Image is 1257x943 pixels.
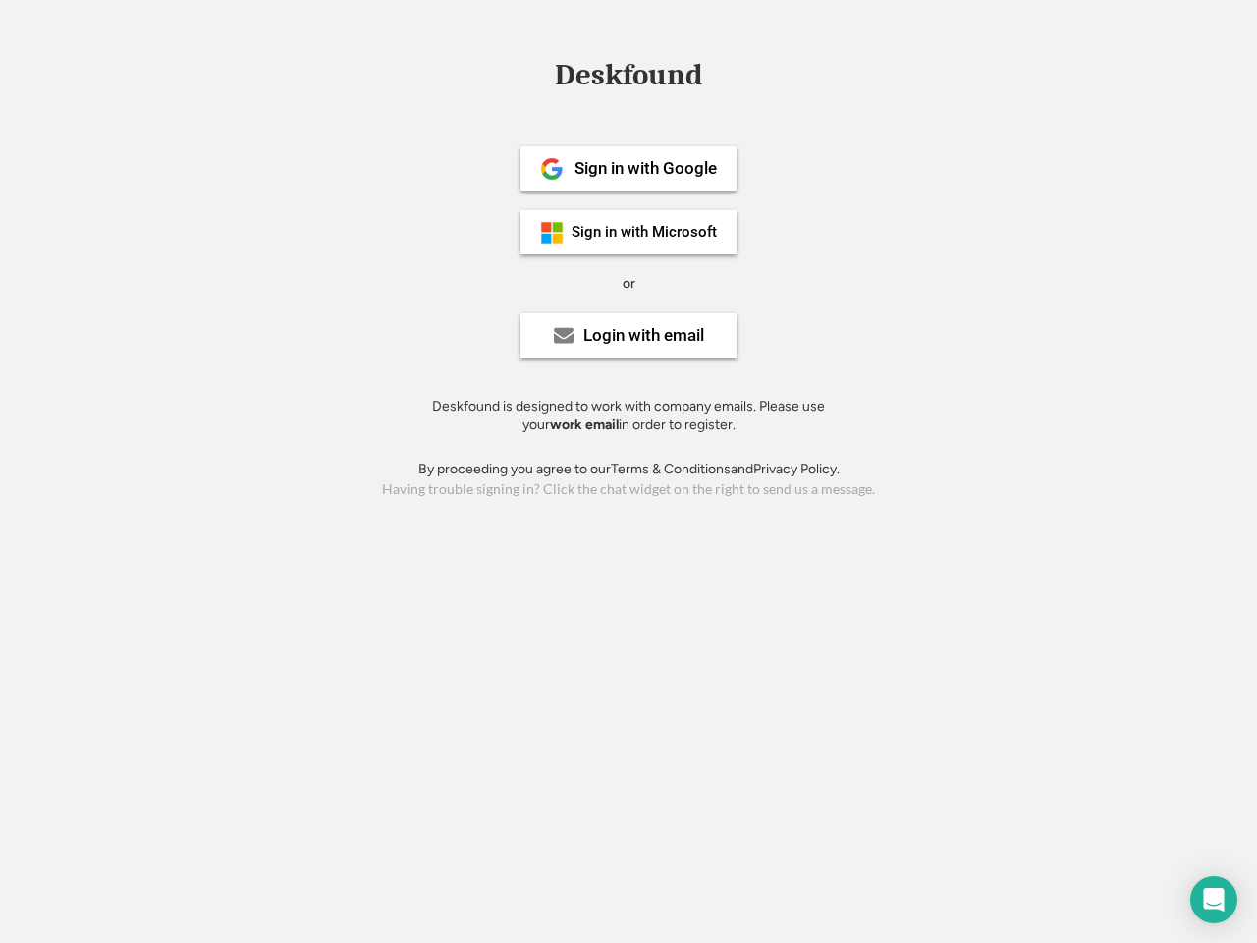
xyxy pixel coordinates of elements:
img: ms-symbollockup_mssymbol_19.png [540,221,564,245]
strong: work email [550,416,619,433]
img: 1024px-Google__G__Logo.svg.png [540,157,564,181]
div: or [623,274,635,294]
div: Login with email [583,327,704,344]
div: Deskfound is designed to work with company emails. Please use your in order to register. [408,397,849,435]
div: Open Intercom Messenger [1190,876,1237,923]
div: By proceeding you agree to our and [418,460,840,479]
div: Deskfound [545,60,712,90]
div: Sign in with Microsoft [572,225,717,240]
div: Sign in with Google [574,160,717,177]
a: Terms & Conditions [611,461,731,477]
a: Privacy Policy. [753,461,840,477]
